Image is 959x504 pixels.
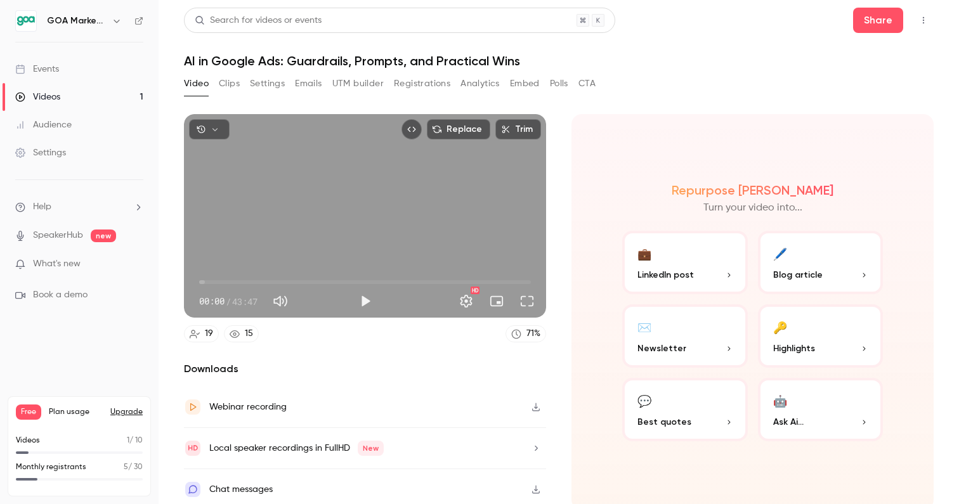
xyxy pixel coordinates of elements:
div: Local speaker recordings in FullHD [209,441,384,456]
a: 15 [224,325,259,342]
h1: AI in Google Ads: Guardrails, Prompts, and Practical Wins [184,53,934,68]
button: 🤖Ask Ai... [758,378,884,441]
button: Play [353,288,378,314]
h2: Repurpose [PERSON_NAME] [672,183,833,198]
li: help-dropdown-opener [15,200,143,214]
a: 19 [184,325,219,342]
a: SpeakerHub [33,229,83,242]
div: 🔑 [773,317,787,337]
button: Turn on miniplayer [484,288,509,314]
button: Upgrade [110,407,143,417]
p: / 30 [124,462,143,473]
span: New [358,441,384,456]
span: LinkedIn post [637,268,694,281]
button: Clips [219,74,240,94]
span: Plan usage [49,407,103,417]
div: 19 [205,327,213,340]
button: Video [184,74,209,94]
button: 💬Best quotes [622,378,748,441]
button: Trim [495,119,541,139]
button: CTA [578,74,596,94]
button: Settings [250,74,285,94]
div: Search for videos or events [195,14,322,27]
button: Replace [427,119,490,139]
a: 71% [506,325,546,342]
div: Settings [15,146,66,159]
div: 🖊️ [773,243,787,263]
h6: GOA Marketing [47,15,107,27]
div: 💬 [637,391,651,410]
button: ✉️Newsletter [622,304,748,368]
button: Top Bar Actions [913,10,934,30]
span: Best quotes [637,415,691,429]
div: 💼 [637,243,651,263]
p: / 10 [127,435,143,446]
button: UTM builder [332,74,384,94]
span: Newsletter [637,342,686,355]
button: Share [853,8,903,33]
button: 💼LinkedIn post [622,231,748,294]
span: / [226,295,231,308]
button: Mute [268,288,293,314]
span: 43:47 [232,295,258,308]
h2: Downloads [184,361,546,377]
button: 🔑Highlights [758,304,884,368]
div: 15 [245,327,253,340]
button: Registrations [394,74,450,94]
span: What's new [33,257,81,271]
span: Help [33,200,51,214]
p: Videos [16,435,40,446]
div: 00:00 [199,295,258,308]
div: Audience [15,119,72,131]
div: 🤖 [773,391,787,410]
img: GOA Marketing [16,11,36,31]
button: Embed [510,74,540,94]
button: Full screen [514,288,540,314]
p: Turn your video into... [703,200,802,216]
button: 🖊️Blog article [758,231,884,294]
span: 5 [124,463,128,471]
button: Polls [550,74,568,94]
div: Events [15,63,59,75]
span: new [91,229,116,242]
button: Settings [453,288,479,314]
span: Book a demo [33,288,88,302]
span: 00:00 [199,295,225,308]
div: Webinar recording [209,399,287,415]
span: Blog article [773,268,823,281]
button: Embed video [401,119,422,139]
p: Monthly registrants [16,462,86,473]
div: ✉️ [637,317,651,337]
div: Videos [15,91,60,103]
button: Emails [295,74,322,94]
div: HD [471,287,480,294]
span: Free [16,404,41,420]
span: Highlights [773,342,815,355]
span: Ask Ai... [773,415,804,429]
span: 1 [127,437,129,444]
iframe: Noticeable Trigger [128,259,143,270]
button: Analytics [460,74,500,94]
div: Chat messages [209,482,273,497]
div: 71 % [526,327,540,340]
